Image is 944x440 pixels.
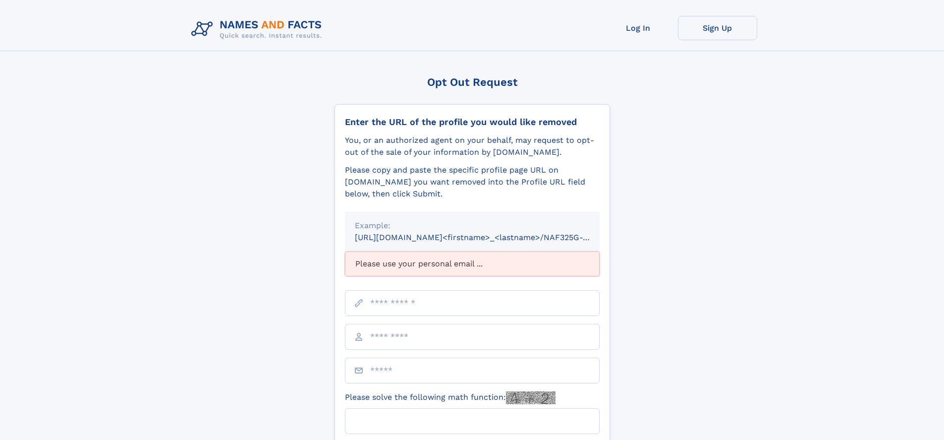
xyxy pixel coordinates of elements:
label: Please solve the following math function: [345,391,555,404]
div: Opt Out Request [334,76,610,88]
div: Please copy and paste the specific profile page URL on [DOMAIN_NAME] you want removed into the Pr... [345,164,600,200]
a: Log In [599,16,678,40]
img: Logo Names and Facts [187,16,330,43]
a: Sign Up [678,16,757,40]
div: Example: [355,220,590,232]
small: [URL][DOMAIN_NAME]<firstname>_<lastname>/NAF325G-xxxxxxxx [355,233,618,242]
div: You, or an authorized agent on your behalf, may request to opt-out of the sale of your informatio... [345,134,600,158]
div: Please use your personal email ... [345,251,600,276]
div: Enter the URL of the profile you would like removed [345,117,600,127]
